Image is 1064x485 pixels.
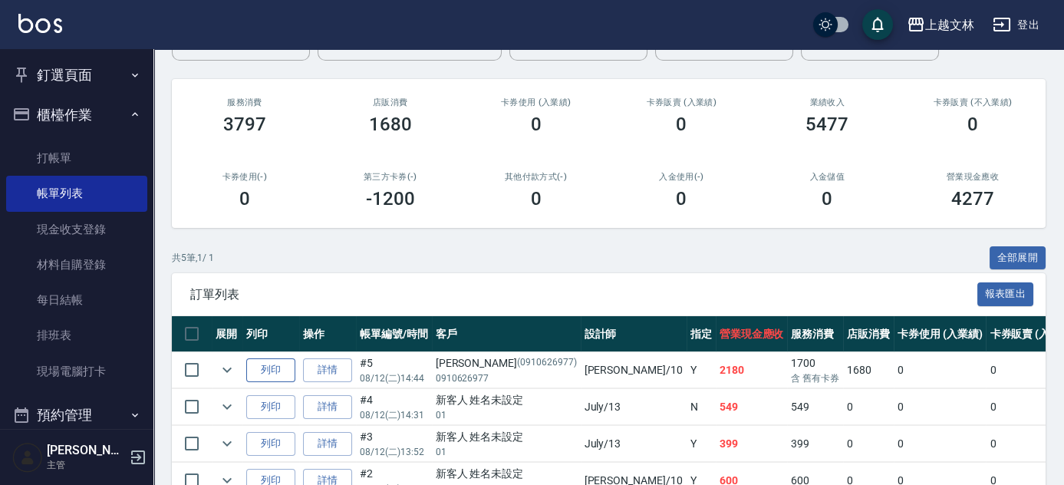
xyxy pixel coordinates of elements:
button: 列印 [246,358,295,382]
a: 報表匯出 [977,286,1034,301]
td: July /13 [581,389,687,425]
p: 08/12 (二) 14:44 [360,371,428,385]
div: 上越文林 [925,15,974,35]
th: 指定 [687,316,716,352]
td: 399 [787,426,843,462]
th: 設計師 [581,316,687,352]
h3: 0 [676,114,687,135]
h2: 業績收入 [772,97,881,107]
td: 0 [894,389,987,425]
h3: 服務消費 [190,97,299,107]
th: 列印 [242,316,299,352]
button: 預約管理 [6,395,147,435]
td: 549 [787,389,843,425]
th: 客戶 [432,316,581,352]
h3: 0 [531,114,542,135]
button: expand row [216,358,239,381]
a: 詳情 [303,395,352,419]
td: 0 [894,352,987,388]
a: 帳單列表 [6,176,147,211]
h2: 入金儲值 [772,172,881,182]
button: 列印 [246,395,295,419]
h3: 0 [531,188,542,210]
h2: 卡券販賣 (不入業績) [918,97,1027,107]
td: 0 [843,389,894,425]
p: 主管 [47,458,125,472]
td: 0 [843,426,894,462]
div: [PERSON_NAME] [436,355,577,371]
div: 新客人 姓名未設定 [436,466,577,482]
button: 列印 [246,432,295,456]
p: 共 5 筆, 1 / 1 [172,251,214,265]
h5: [PERSON_NAME] [47,443,125,458]
td: 1680 [843,352,894,388]
h2: 卡券販賣 (入業績) [627,97,736,107]
button: expand row [216,432,239,455]
td: July /13 [581,426,687,462]
a: 每日結帳 [6,282,147,318]
div: 新客人 姓名未設定 [436,392,577,408]
p: 01 [436,408,577,422]
div: 新客人 姓名未設定 [436,429,577,445]
span: 訂單列表 [190,287,977,302]
h3: -1200 [366,188,415,210]
h2: 第三方卡券(-) [336,172,445,182]
th: 服務消費 [787,316,843,352]
button: expand row [216,395,239,418]
td: Y [687,426,716,462]
td: #3 [356,426,432,462]
a: 打帳單 [6,140,147,176]
button: 報表匯出 [977,282,1034,306]
h3: 1680 [369,114,412,135]
h3: 3797 [223,114,266,135]
button: 全部展開 [990,246,1046,270]
button: 櫃檯作業 [6,95,147,135]
p: 0910626977 [436,371,577,385]
th: 卡券使用 (入業績) [894,316,987,352]
h2: 卡券使用 (入業績) [482,97,591,107]
p: (0910626977) [517,355,577,371]
td: 0 [894,426,987,462]
a: 詳情 [303,358,352,382]
h3: 0 [822,188,832,210]
a: 材料自購登錄 [6,247,147,282]
th: 營業現金應收 [716,316,788,352]
p: 01 [436,445,577,459]
td: #4 [356,389,432,425]
h3: 0 [967,114,978,135]
th: 操作 [299,316,356,352]
p: 08/12 (二) 14:31 [360,408,428,422]
td: 1700 [787,352,843,388]
a: 排班表 [6,318,147,353]
h2: 店販消費 [336,97,445,107]
h3: 0 [239,188,250,210]
img: Logo [18,14,62,33]
p: 08/12 (二) 13:52 [360,445,428,459]
button: 登出 [987,11,1046,39]
th: 展開 [212,316,242,352]
h3: 5477 [805,114,848,135]
h3: 0 [676,188,687,210]
h3: 4277 [951,188,994,210]
th: 店販消費 [843,316,894,352]
button: 釘選頁面 [6,55,147,95]
button: 上越文林 [901,9,980,41]
td: 399 [716,426,788,462]
h2: 營業現金應收 [918,172,1027,182]
th: 帳單編號/時間 [356,316,432,352]
img: Person [12,442,43,473]
td: 549 [716,389,788,425]
h2: 其他付款方式(-) [482,172,591,182]
td: Y [687,352,716,388]
a: 現場電腦打卡 [6,354,147,389]
a: 詳情 [303,432,352,456]
h2: 卡券使用(-) [190,172,299,182]
td: N [687,389,716,425]
a: 現金收支登錄 [6,212,147,247]
td: #5 [356,352,432,388]
button: save [862,9,893,40]
p: 含 舊有卡券 [791,371,839,385]
td: 2180 [716,352,788,388]
h2: 入金使用(-) [627,172,736,182]
td: [PERSON_NAME] /10 [581,352,687,388]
